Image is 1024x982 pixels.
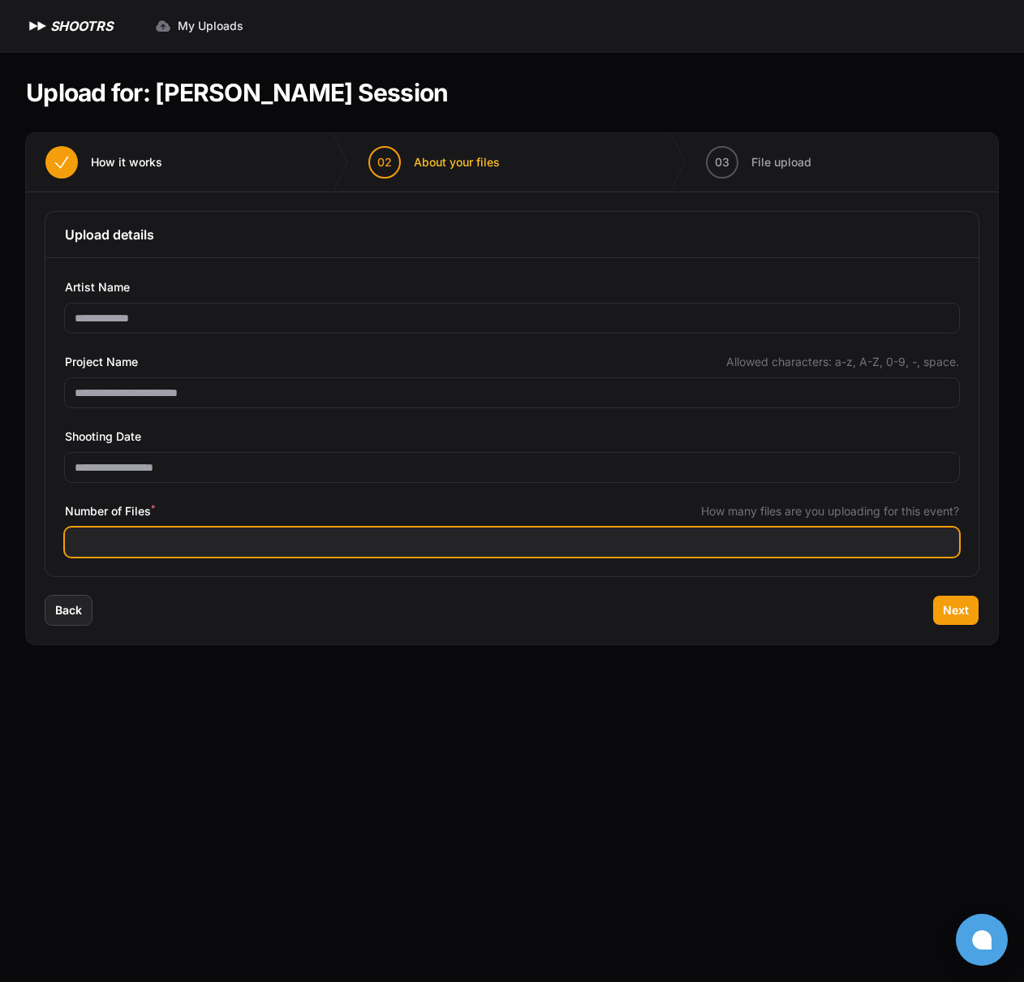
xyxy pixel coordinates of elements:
[65,427,141,446] span: Shooting Date
[956,914,1008,966] button: Open chat window
[65,502,155,521] span: Number of Files
[178,18,243,34] span: My Uploads
[751,154,811,170] span: File upload
[91,154,162,170] span: How it works
[933,596,979,625] button: Next
[377,154,392,170] span: 02
[55,602,82,618] span: Back
[45,596,92,625] button: Back
[349,133,519,192] button: 02 About your files
[65,225,959,244] h3: Upload details
[65,352,138,372] span: Project Name
[943,602,969,618] span: Next
[715,154,729,170] span: 03
[145,11,253,41] a: My Uploads
[414,154,500,170] span: About your files
[26,16,50,36] img: SHOOTRS
[701,503,959,519] span: How many files are you uploading for this event?
[26,78,448,107] h1: Upload for: [PERSON_NAME] Session
[65,278,130,297] span: Artist Name
[26,133,182,192] button: How it works
[26,16,113,36] a: SHOOTRS SHOOTRS
[726,354,959,370] span: Allowed characters: a-z, A-Z, 0-9, -, space.
[50,16,113,36] h1: SHOOTRS
[686,133,831,192] button: 03 File upload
